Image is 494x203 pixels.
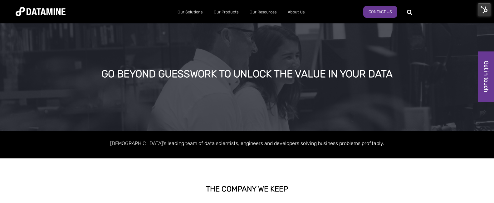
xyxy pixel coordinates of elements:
[69,139,425,147] p: [DEMOGRAPHIC_DATA]'s leading team of data scientists, engineers and developers solving business p...
[16,7,66,16] img: Datamine
[363,6,397,18] a: Contact us
[282,4,310,20] a: About Us
[208,4,244,20] a: Our Products
[206,185,288,193] strong: THE COMPANY WE KEEP
[172,4,208,20] a: Our Solutions
[244,4,282,20] a: Our Resources
[478,51,494,102] a: Get in touch
[478,3,491,16] img: HubSpot Tools Menu Toggle
[57,69,437,80] div: GO BEYOND GUESSWORK TO UNLOCK THE VALUE IN YOUR DATA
